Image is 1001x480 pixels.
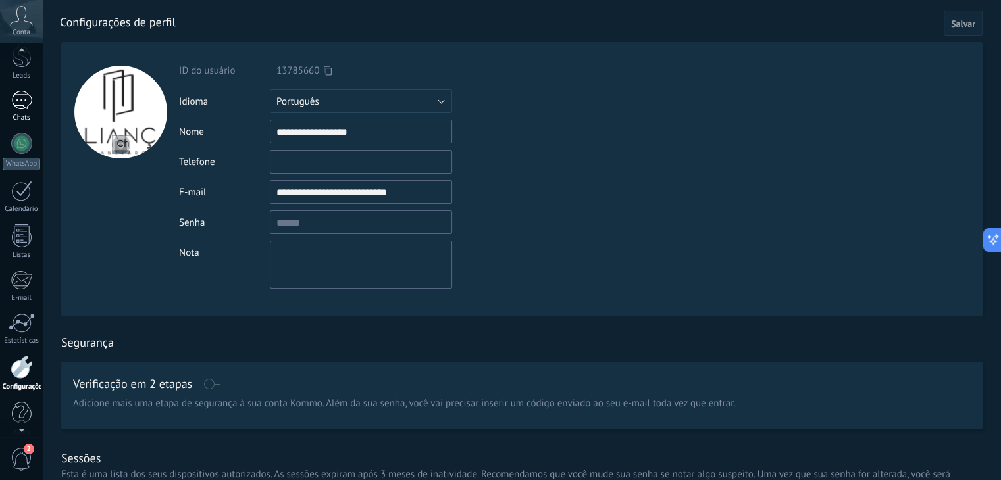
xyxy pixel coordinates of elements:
[3,251,41,260] div: Listas
[24,444,34,454] span: 2
[179,95,270,108] div: Idioma
[270,89,452,113] button: Português
[61,450,101,466] h1: Sessões
[3,72,41,80] div: Leads
[3,383,41,391] div: Configurações
[179,64,270,77] div: ID do usuário
[944,11,983,36] button: Salvar
[951,19,975,28] span: Salvar
[61,335,114,350] h1: Segurança
[179,186,270,199] div: E-mail
[3,158,40,170] div: WhatsApp
[73,379,192,389] h1: Verificação em 2 etapas
[13,28,30,37] span: Conta
[3,337,41,345] div: Estatísticas
[3,114,41,122] div: Chats
[179,216,270,229] div: Senha
[73,397,735,410] span: Adicione mais uma etapa de segurança à sua conta Kommo. Além da sua senha, você vai precisar inse...
[179,241,270,259] div: Nota
[179,156,270,168] div: Telefone
[3,205,41,214] div: Calendário
[276,95,319,108] span: Português
[276,64,319,77] span: 13785660
[3,294,41,302] div: E-mail
[179,126,270,138] div: Nome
